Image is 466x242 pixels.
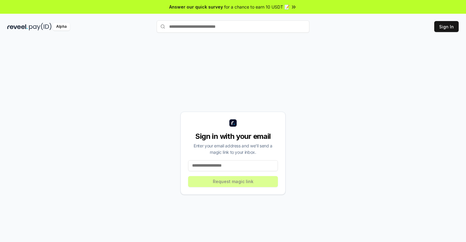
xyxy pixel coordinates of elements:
[434,21,459,32] button: Sign In
[188,143,278,155] div: Enter your email address and we’ll send a magic link to your inbox.
[224,4,289,10] span: for a chance to earn 10 USDT 📝
[229,119,237,127] img: logo_small
[29,23,52,31] img: pay_id
[53,23,70,31] div: Alpha
[169,4,223,10] span: Answer our quick survey
[188,132,278,141] div: Sign in with your email
[7,23,28,31] img: reveel_dark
